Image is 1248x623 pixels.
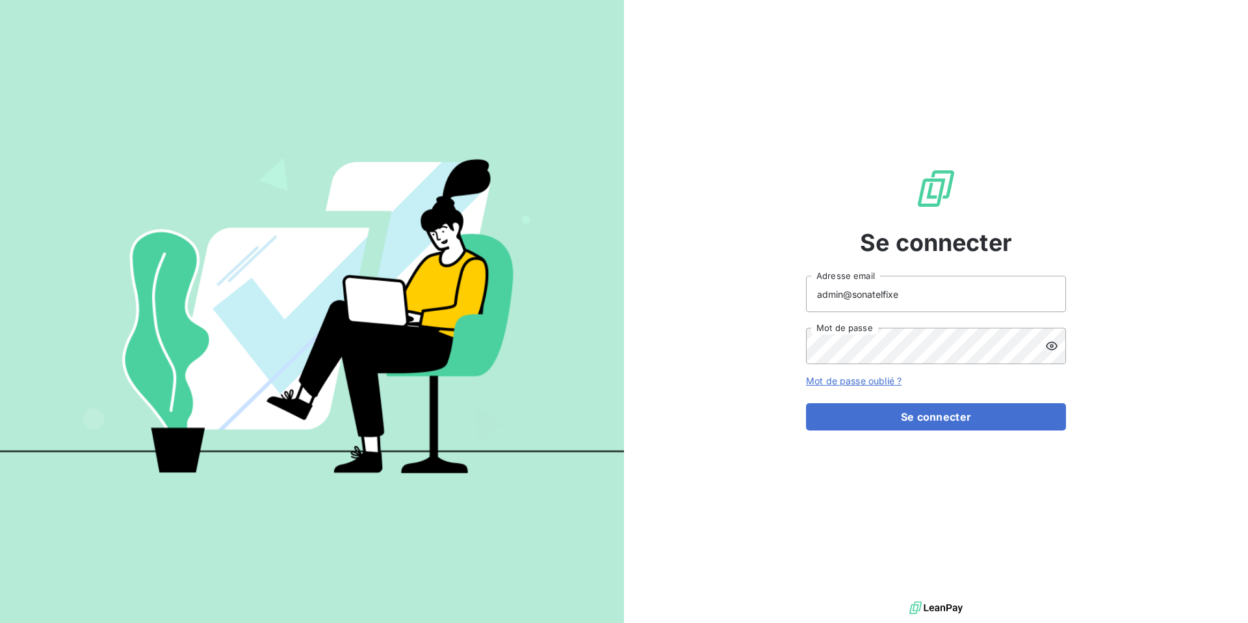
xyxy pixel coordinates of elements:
img: logo [909,598,963,618]
input: placeholder [806,276,1066,312]
a: Mot de passe oublié ? [806,375,902,386]
button: Se connecter [806,403,1066,431]
span: Se connecter [860,225,1012,260]
img: Logo LeanPay [915,168,957,209]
